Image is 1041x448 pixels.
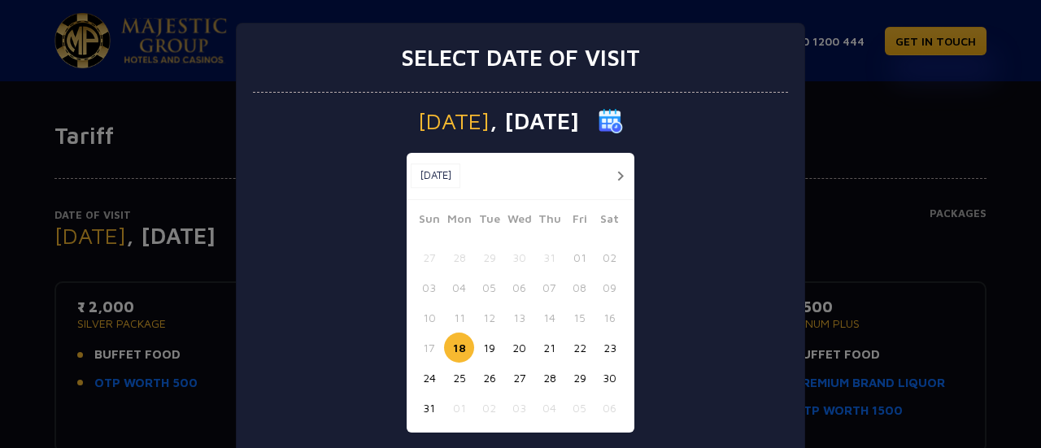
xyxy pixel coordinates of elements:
button: 06 [595,393,625,423]
button: 24 [414,363,444,393]
button: 19 [474,333,504,363]
button: 31 [534,242,564,272]
button: 11 [444,302,474,333]
button: 23 [595,333,625,363]
button: 04 [444,272,474,302]
img: calender icon [599,109,623,133]
button: 28 [444,242,474,272]
button: 14 [534,302,564,333]
button: 05 [474,272,504,302]
button: 03 [504,393,534,423]
span: Wed [504,210,534,233]
span: Thu [534,210,564,233]
button: 29 [474,242,504,272]
button: 02 [595,242,625,272]
span: , [DATE] [490,110,579,133]
button: 03 [414,272,444,302]
button: 02 [474,393,504,423]
button: 12 [474,302,504,333]
button: 13 [504,302,534,333]
button: 17 [414,333,444,363]
button: 16 [595,302,625,333]
button: 29 [564,363,595,393]
span: Mon [444,210,474,233]
button: 26 [474,363,504,393]
span: Sun [414,210,444,233]
button: 06 [504,272,534,302]
button: 15 [564,302,595,333]
button: 28 [534,363,564,393]
button: 25 [444,363,474,393]
button: 08 [564,272,595,302]
span: Tue [474,210,504,233]
button: 10 [414,302,444,333]
span: Fri [564,210,595,233]
button: 04 [534,393,564,423]
button: 18 [444,333,474,363]
button: 31 [414,393,444,423]
span: Sat [595,210,625,233]
button: 27 [414,242,444,272]
span: [DATE] [418,110,490,133]
button: 09 [595,272,625,302]
button: 27 [504,363,534,393]
button: 22 [564,333,595,363]
button: [DATE] [411,163,460,188]
button: 05 [564,393,595,423]
button: 21 [534,333,564,363]
button: 07 [534,272,564,302]
button: 30 [504,242,534,272]
button: 01 [564,242,595,272]
button: 01 [444,393,474,423]
button: 30 [595,363,625,393]
h3: Select date of visit [401,44,640,72]
button: 20 [504,333,534,363]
